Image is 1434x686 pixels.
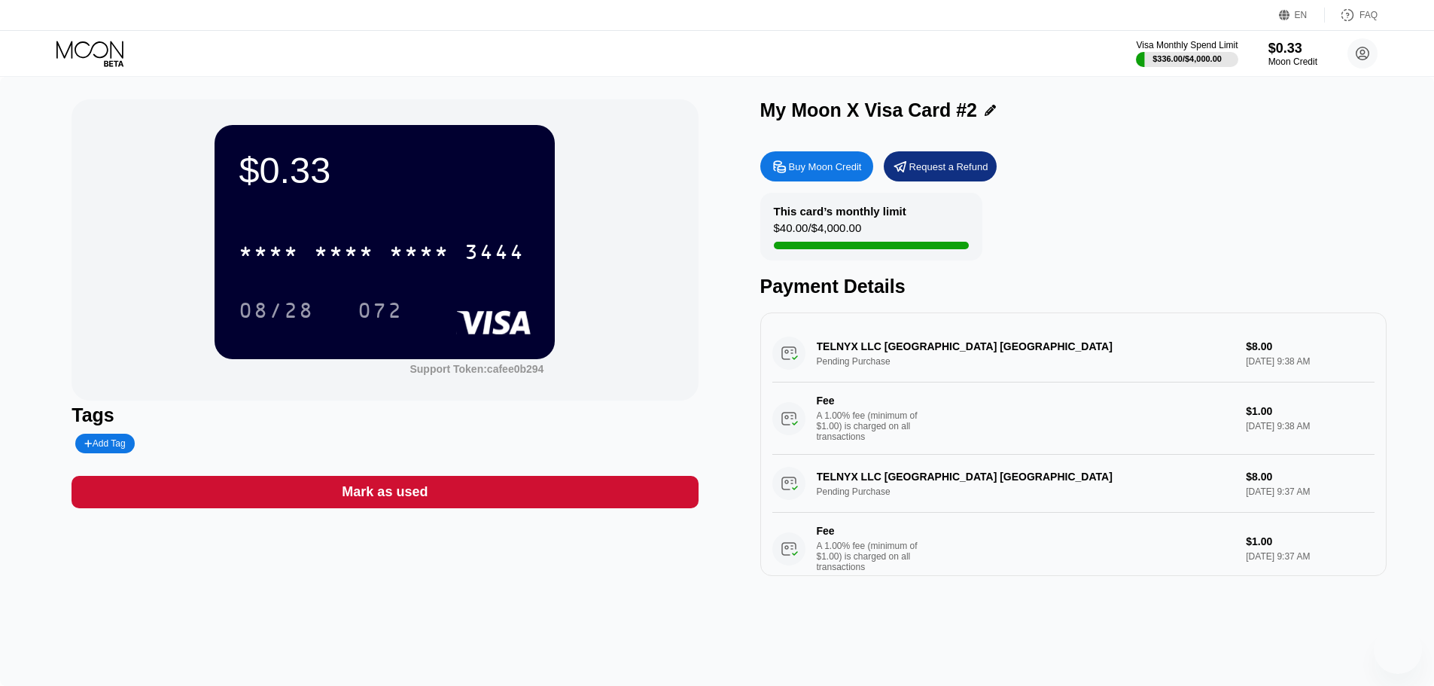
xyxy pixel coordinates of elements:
[75,434,134,453] div: Add Tag
[84,438,125,449] div: Add Tag
[1246,421,1374,431] div: [DATE] 9:38 AM
[342,483,428,501] div: Mark as used
[1246,535,1374,547] div: $1.00
[1279,8,1325,23] div: EN
[1295,10,1308,20] div: EN
[1246,551,1374,562] div: [DATE] 9:37 AM
[1152,54,1222,63] div: $336.00 / $4,000.00
[1268,41,1317,67] div: $0.33Moon Credit
[817,395,922,407] div: Fee
[1136,40,1238,67] div: Visa Monthly Spend Limit$336.00/$4,000.00
[72,476,698,508] div: Mark as used
[1246,405,1374,417] div: $1.00
[817,541,930,572] div: A 1.00% fee (minimum of $1.00) is charged on all transactions
[1136,40,1238,50] div: Visa Monthly Spend Limit
[409,363,543,375] div: Support Token: cafee0b294
[817,410,930,442] div: A 1.00% fee (minimum of $1.00) is charged on all transactions
[909,160,988,173] div: Request a Refund
[817,525,922,537] div: Fee
[464,242,525,266] div: 3444
[239,149,531,191] div: $0.33
[358,300,403,325] div: 072
[346,291,414,329] div: 072
[774,221,862,242] div: $40.00 / $4,000.00
[72,404,698,426] div: Tags
[227,291,325,329] div: 08/28
[884,151,997,181] div: Request a Refund
[1268,41,1317,56] div: $0.33
[774,205,906,218] div: This card’s monthly limit
[409,363,543,375] div: Support Token:cafee0b294
[789,160,862,173] div: Buy Moon Credit
[1374,626,1422,674] iframe: Button to launch messaging window
[1325,8,1378,23] div: FAQ
[760,151,873,181] div: Buy Moon Credit
[760,99,978,121] div: My Moon X Visa Card #2
[1359,10,1378,20] div: FAQ
[772,383,1375,455] div: FeeA 1.00% fee (minimum of $1.00) is charged on all transactions$1.00[DATE] 9:38 AM
[772,513,1375,585] div: FeeA 1.00% fee (minimum of $1.00) is charged on all transactions$1.00[DATE] 9:37 AM
[1268,56,1317,67] div: Moon Credit
[760,276,1387,297] div: Payment Details
[239,300,314,325] div: 08/28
